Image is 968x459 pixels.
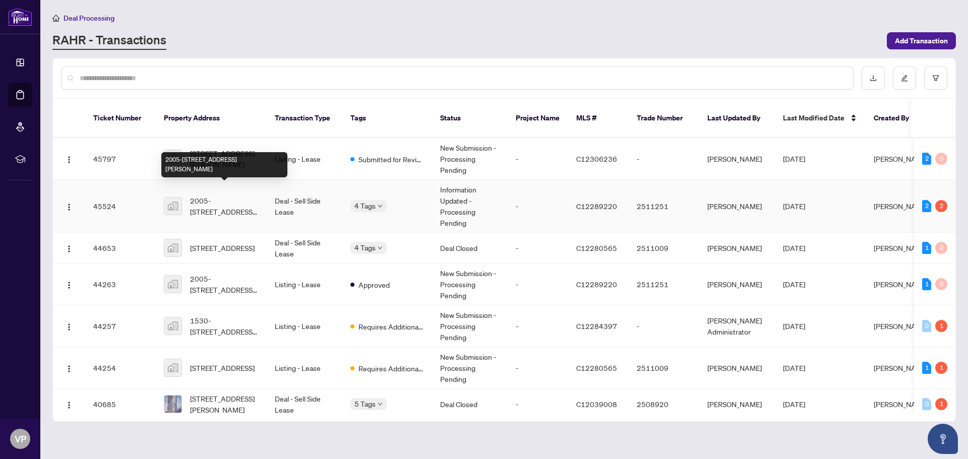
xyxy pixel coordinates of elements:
span: filter [932,75,939,82]
img: logo [8,8,32,26]
td: [PERSON_NAME] [699,264,775,305]
span: C12289220 [576,202,617,211]
button: Add Transaction [887,32,956,49]
td: New Submission - Processing Pending [432,347,508,389]
td: Deal - Sell Side Lease [267,233,342,264]
span: Add Transaction [895,33,948,49]
div: 1 [922,242,931,254]
img: thumbnail-img [164,396,181,413]
span: [DATE] [783,363,805,372]
button: filter [924,67,947,90]
span: 1530-[STREET_ADDRESS][PERSON_NAME][PERSON_NAME] [190,315,259,337]
span: [DATE] [783,280,805,289]
td: [PERSON_NAME] [699,138,775,180]
th: Ticket Number [85,99,156,138]
span: [PERSON_NAME] [874,154,928,163]
td: Listing - Lease [267,305,342,347]
span: 4 Tags [354,200,376,212]
th: Trade Number [629,99,699,138]
span: 4 Tags [354,242,376,253]
span: [PERSON_NAME] [874,202,928,211]
td: [PERSON_NAME] [699,347,775,389]
td: Deal - Sell Side Lease [267,389,342,420]
td: Listing - Lease [267,264,342,305]
button: Logo [61,151,77,167]
td: 44254 [85,347,156,389]
div: 0 [935,153,947,165]
th: Created By [866,99,926,138]
span: down [378,245,383,250]
td: - [508,389,568,420]
img: thumbnail-img [164,359,181,376]
td: 2511251 [629,180,699,233]
span: home [52,15,59,22]
td: 2511251 [629,264,699,305]
span: [PERSON_NAME] [874,363,928,372]
td: 2508920 [629,389,699,420]
th: Transaction Type [267,99,342,138]
button: edit [893,67,916,90]
img: Logo [65,245,73,253]
span: C12039008 [576,400,617,409]
button: Logo [61,360,77,376]
button: Logo [61,396,77,412]
div: 2005-[STREET_ADDRESS][PERSON_NAME] [161,152,287,177]
td: Deal - Sell Side Lease [267,180,342,233]
th: Last Modified Date [775,99,866,138]
span: [STREET_ADDRESS][PERSON_NAME] [190,393,259,415]
button: Logo [61,318,77,334]
td: [PERSON_NAME] [699,389,775,420]
td: 44653 [85,233,156,264]
span: [PERSON_NAME] [874,400,928,409]
td: 45797 [85,138,156,180]
button: Logo [61,276,77,292]
div: 0 [935,242,947,254]
img: Logo [65,156,73,164]
th: Tags [342,99,432,138]
span: down [378,402,383,407]
span: Deal Processing [64,14,114,23]
td: - [508,305,568,347]
img: Logo [65,401,73,409]
span: [PERSON_NAME] [874,321,928,331]
img: thumbnail-img [164,276,181,293]
button: Logo [61,198,77,214]
div: 1 [922,362,931,374]
td: New Submission - Processing Pending [432,138,508,180]
span: Submitted for Review [358,154,424,165]
img: thumbnail-img [164,150,181,167]
div: 1 [935,320,947,332]
span: VP [15,432,26,446]
span: Approved [358,279,390,290]
td: - [508,264,568,305]
span: Requires Additional Docs [358,363,424,374]
span: [STREET_ADDRESS] [190,362,255,373]
span: [STREET_ADDRESS] [190,242,255,253]
img: thumbnail-img [164,317,181,335]
span: download [870,75,877,82]
div: 1 [935,362,947,374]
span: Last Modified Date [783,112,844,123]
th: Status [432,99,508,138]
span: [PERSON_NAME] [874,280,928,289]
td: New Submission - Processing Pending [432,305,508,347]
td: Listing - Lease [267,347,342,389]
span: [STREET_ADDRESS][PERSON_NAME] [190,148,259,170]
td: - [508,347,568,389]
th: Last Updated By [699,99,775,138]
td: 40685 [85,389,156,420]
div: 1 [922,278,931,290]
span: [DATE] [783,202,805,211]
span: 2005-[STREET_ADDRESS][PERSON_NAME] [190,195,259,217]
span: [PERSON_NAME] [874,243,928,252]
span: C12284397 [576,321,617,331]
span: down [378,204,383,209]
span: Requires Additional Docs [358,321,424,332]
td: - [508,233,568,264]
span: 5 Tags [354,398,376,410]
img: thumbnail-img [164,239,181,256]
th: Project Name [508,99,568,138]
button: download [862,67,885,90]
div: 2 [922,200,931,212]
span: C12280565 [576,243,617,252]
